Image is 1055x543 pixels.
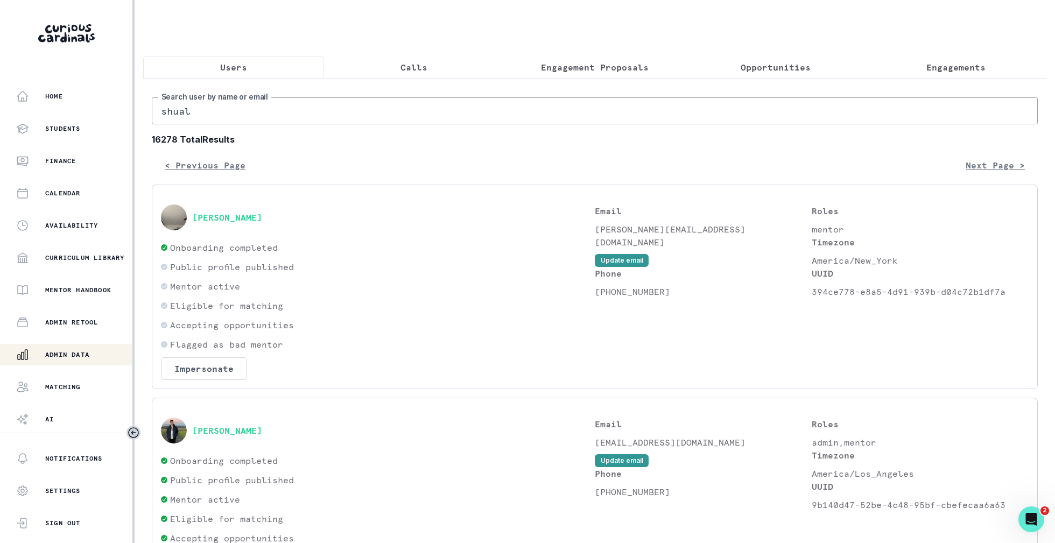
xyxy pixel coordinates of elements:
p: admin,mentor [812,436,1029,449]
p: Eligible for matching [170,512,283,525]
iframe: Intercom live chat [1018,506,1044,532]
p: Timezone [812,236,1029,249]
button: Impersonate [161,357,247,380]
p: Flagged as bad mentor [170,338,283,351]
p: Public profile published [170,260,294,273]
p: UUID [812,267,1029,280]
p: Mentor active [170,280,240,293]
p: 9b140d47-52be-4c48-95bf-cbefecaa6a63 [812,498,1029,511]
p: Admin Data [45,350,89,359]
p: Opportunities [741,61,811,74]
button: Update email [595,454,649,467]
p: Finance [45,157,76,165]
p: America/Los_Angeles [812,467,1029,480]
button: [PERSON_NAME] [192,212,262,223]
button: Next Page > [953,154,1038,176]
p: AI [45,415,54,424]
button: Update email [595,254,649,267]
b: 16278 Total Results [152,133,1038,146]
p: America/New_York [812,254,1029,267]
p: Onboarding completed [170,241,278,254]
p: UUID [812,480,1029,493]
p: Calls [400,61,427,74]
p: Availability [45,221,98,230]
p: Roles [812,204,1029,217]
p: Users [220,61,247,74]
p: Engagement Proposals [541,61,649,74]
p: [PERSON_NAME][EMAIL_ADDRESS][DOMAIN_NAME] [595,223,812,249]
button: < Previous Page [152,154,258,176]
p: Engagements [926,61,986,74]
p: [EMAIL_ADDRESS][DOMAIN_NAME] [595,436,812,449]
p: Phone [595,467,812,480]
p: Mentor active [170,493,240,506]
p: Admin Retool [45,318,98,327]
p: [PHONE_NUMBER] [595,285,812,298]
p: Notifications [45,454,103,463]
p: Accepting opportunities [170,319,294,332]
button: [PERSON_NAME] [192,425,262,436]
p: Eligible for matching [170,299,283,312]
p: Home [45,92,63,101]
p: Roles [812,418,1029,431]
p: [PHONE_NUMBER] [595,485,812,498]
p: 394ce778-e8a5-4d91-939b-d04c72b1df7a [812,285,1029,298]
button: Toggle sidebar [126,426,140,440]
img: Curious Cardinals Logo [38,24,95,43]
p: Email [595,204,812,217]
p: Email [595,418,812,431]
p: Timezone [812,449,1029,462]
p: Settings [45,486,81,495]
p: Sign Out [45,519,81,527]
p: Curriculum Library [45,253,125,262]
p: Phone [595,267,812,280]
p: Mentor Handbook [45,286,111,294]
p: Students [45,124,81,133]
p: Public profile published [170,474,294,486]
p: mentor [812,223,1029,236]
p: Calendar [45,189,81,198]
p: Onboarding completed [170,454,278,467]
span: 2 [1040,506,1049,515]
p: Matching [45,383,81,391]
